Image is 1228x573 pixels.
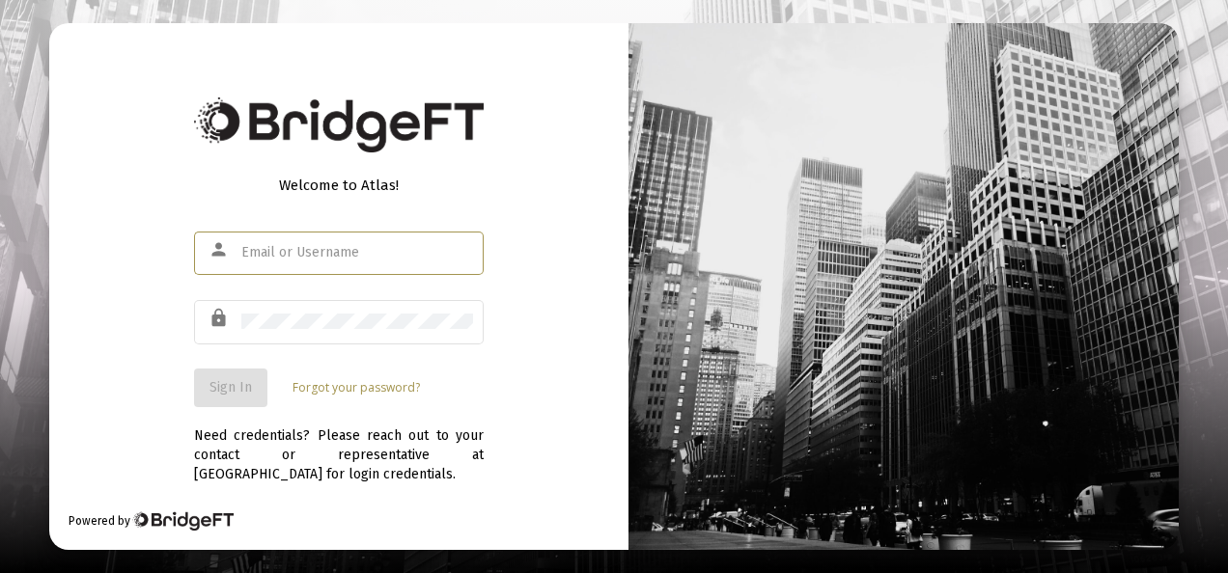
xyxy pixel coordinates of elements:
img: Bridge Financial Technology Logo [132,511,234,531]
button: Sign In [194,368,267,407]
mat-icon: lock [209,307,232,330]
div: Need credentials? Please reach out to your contact or representative at [GEOGRAPHIC_DATA] for log... [194,407,484,484]
div: Welcome to Atlas! [194,176,484,195]
div: Powered by [69,511,234,531]
mat-icon: person [209,238,232,261]
a: Forgot your password? [293,378,420,397]
img: Bridge Financial Technology Logo [194,97,484,152]
span: Sign In [209,379,252,396]
input: Email or Username [241,245,473,260]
